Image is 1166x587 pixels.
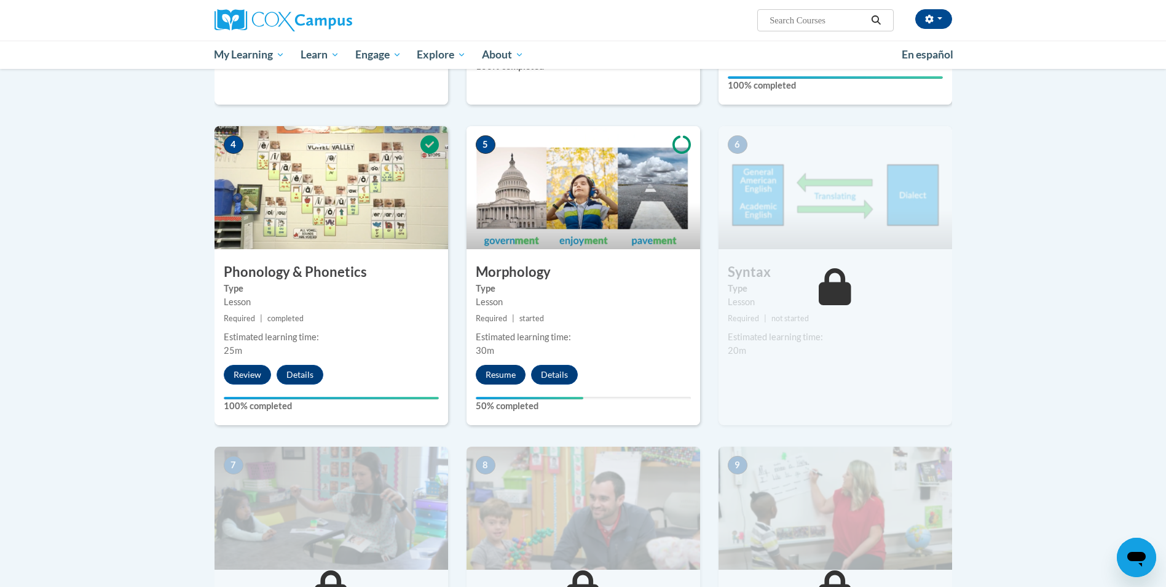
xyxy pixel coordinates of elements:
div: Lesson [476,295,691,309]
span: About [482,47,524,62]
div: Main menu [196,41,971,69]
h3: Syntax [719,263,952,282]
img: Course Image [467,447,700,570]
h3: Morphology [467,263,700,282]
label: Type [224,282,439,295]
button: Review [224,365,271,385]
span: 9 [728,456,747,474]
img: Course Image [467,126,700,249]
button: Search [867,13,885,28]
div: Lesson [224,295,439,309]
label: Type [476,282,691,295]
span: 20m [728,345,746,356]
button: Account Settings [915,9,952,29]
div: Estimated learning time: [476,330,691,344]
button: Resume [476,365,526,385]
span: 30m [476,345,494,356]
span: 8 [476,456,495,474]
span: 7 [224,456,243,474]
span: 5 [476,135,495,154]
button: Details [277,365,323,385]
div: Estimated learning time: [728,330,943,344]
img: Course Image [215,126,448,249]
a: Learn [293,41,347,69]
img: Course Image [215,447,448,570]
div: Your progress [476,397,583,399]
span: Engage [355,47,401,62]
span: not started [771,314,809,323]
span: | [764,314,766,323]
div: Lesson [728,295,943,309]
img: Cox Campus [215,9,352,31]
img: Course Image [719,126,952,249]
span: | [512,314,514,323]
label: 50% completed [476,399,691,413]
span: Required [224,314,255,323]
span: Learn [301,47,339,62]
span: Required [728,314,759,323]
div: Estimated learning time: [224,330,439,344]
label: 100% completed [728,79,943,92]
a: My Learning [207,41,293,69]
label: 100% completed [224,399,439,413]
span: completed [267,314,304,323]
a: En español [894,42,961,68]
img: Course Image [719,447,952,570]
span: En español [902,48,953,61]
a: About [474,41,532,69]
a: Cox Campus [215,9,448,31]
span: | [260,314,262,323]
div: Your progress [728,76,943,79]
span: Required [476,314,507,323]
span: 25m [224,345,242,356]
button: Details [531,365,578,385]
div: Your progress [224,397,439,399]
input: Search Courses [768,13,867,28]
h3: Phonology & Phonetics [215,263,448,282]
span: Explore [417,47,466,62]
label: Type [728,282,943,295]
span: 4 [224,135,243,154]
span: started [519,314,544,323]
a: Engage [347,41,409,69]
span: 6 [728,135,747,154]
a: Explore [409,41,474,69]
iframe: Button to launch messaging window [1117,538,1156,577]
span: My Learning [214,47,285,62]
